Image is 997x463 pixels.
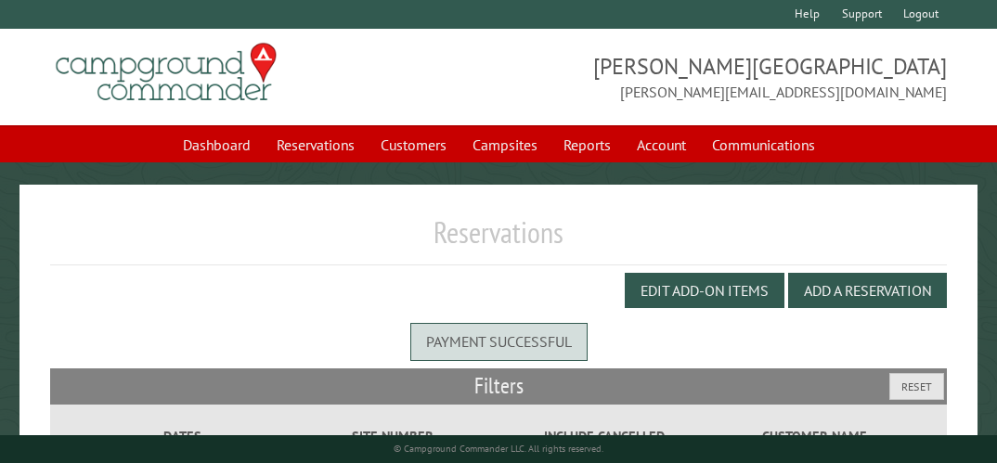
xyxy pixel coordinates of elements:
a: Reports [552,127,622,162]
a: Dashboard [172,127,262,162]
span: [PERSON_NAME][GEOGRAPHIC_DATA] [PERSON_NAME][EMAIL_ADDRESS][DOMAIN_NAME] [498,51,947,103]
a: Reservations [265,127,366,162]
button: Reset [889,373,944,400]
small: © Campground Commander LLC. All rights reserved. [394,443,603,455]
label: Dates [80,426,285,447]
button: Add a Reservation [788,273,947,308]
button: Edit Add-on Items [625,273,784,308]
h2: Filters [50,368,948,404]
a: Customers [369,127,458,162]
a: Account [626,127,697,162]
label: Site Number [291,426,496,447]
h1: Reservations [50,214,948,265]
img: Campground Commander [50,36,282,109]
a: Campsites [461,127,549,162]
div: Payment successful [410,323,588,360]
a: Communications [701,127,826,162]
label: Customer Name [712,426,917,447]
